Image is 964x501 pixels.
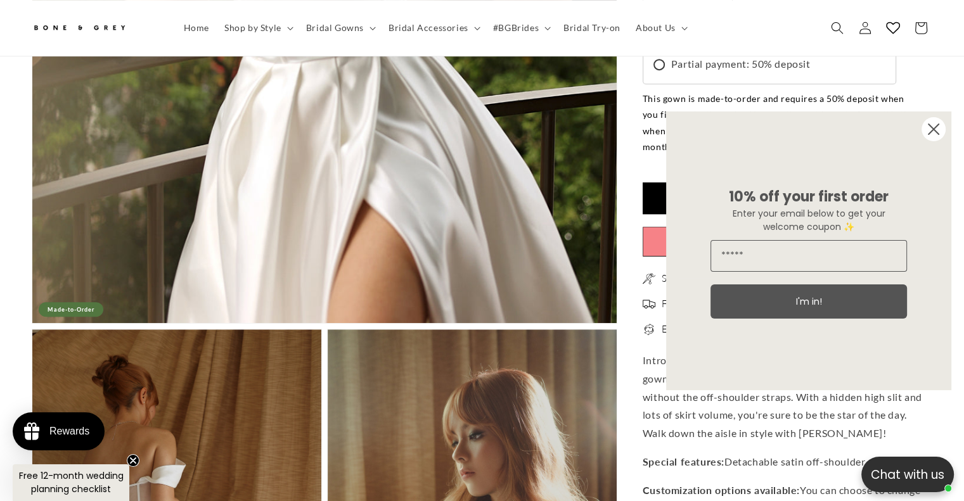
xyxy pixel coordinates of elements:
[643,323,655,336] img: exchange_2.png
[493,22,539,34] span: #BGBrides
[13,464,129,501] div: Free 12-month wedding planning checklistClose teaser
[643,272,655,285] img: needle.png
[224,22,281,34] span: Shop by Style
[628,15,693,41] summary: About Us
[139,75,165,89] div: [DATE]
[563,22,620,34] span: Bridal Try-on
[306,22,364,34] span: Bridal Gowns
[381,15,485,41] summary: Bridal Accessories
[733,207,885,233] span: Enter your email below to get your welcome coupon ✨
[10,75,93,89] div: [PERSON_NAME]
[710,284,907,319] button: I'm in!
[10,111,165,198] div: I’m a plus sized bride so opted for this in their [GEOGRAPHIC_DATA] office — there’s more materia...
[485,15,556,41] summary: #BGBrides
[217,15,299,41] summary: Shop by Style
[643,453,932,471] p: Detachable satin off-shoulder sleeves.
[643,227,922,257] button: Add to wishlist
[556,15,628,41] a: Bridal Try-on
[643,484,800,496] strong: Customization options available:
[710,240,907,272] input: Email
[729,187,889,206] span: 10% off your first order
[299,15,381,41] summary: Bridal Gowns
[49,426,89,437] div: Rewards
[636,22,676,34] span: About Us
[816,23,901,44] button: Write a review
[643,182,922,214] button: Add to Cart
[32,18,127,39] img: Bone and Grey Bridal
[27,13,164,43] a: Bone and Grey Bridal
[823,14,851,42] summary: Search
[643,91,922,155] div: This gown is made-to-order and requires a 50% deposit when you first make the order. You pay the ...
[184,22,209,34] span: Home
[19,469,124,495] span: Free 12-month wedding planning checklist
[653,99,964,403] div: FLYOUT Form
[643,455,724,467] strong: Special features:
[671,56,811,74] span: Partial payment: 50% deposit
[127,454,139,467] button: Close teaser
[176,15,217,41] a: Home
[861,457,954,492] button: Open chatbox
[643,352,932,443] p: Introducing [PERSON_NAME], the timeless satin a-line bridal gown that can be worn in two stunning...
[921,117,946,142] button: Close dialog
[389,22,468,34] span: Bridal Accessories
[861,466,954,484] p: Chat with us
